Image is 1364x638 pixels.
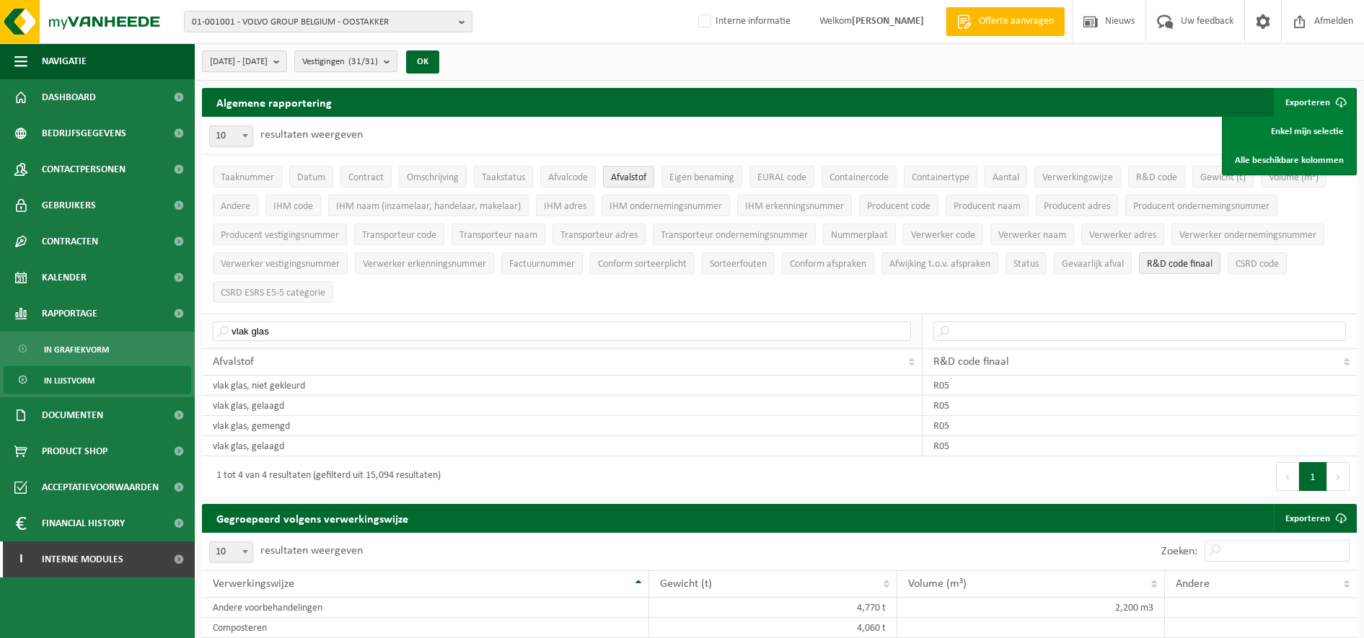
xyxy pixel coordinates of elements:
span: IHM naam (inzamelaar, handelaar, makelaar) [336,201,521,212]
span: Financial History [42,505,125,541]
td: Andere voorbehandelingen [202,598,649,618]
button: Transporteur ondernemingsnummerTransporteur ondernemingsnummer : Activate to sort [653,223,816,245]
span: Gevaarlijk afval [1062,259,1124,270]
span: Verwerker code [911,230,975,241]
span: CSRD code [1236,259,1279,270]
span: 10 [209,541,253,563]
span: Producent adres [1044,201,1110,212]
span: Status [1013,259,1039,270]
a: Alle beschikbare kolommen [1224,146,1355,174]
span: Sorteerfouten [710,259,767,270]
button: ContractContract: Activate to sort [340,166,392,187]
span: CSRD ESRS E5-5 categorie [221,288,325,298]
button: ContainertypeContainertype: Activate to sort [904,166,977,187]
button: DatumDatum: Activate to sort [289,166,333,187]
button: TaakstatusTaakstatus: Activate to sort [474,166,533,187]
label: Zoeken: [1161,546,1197,557]
button: Transporteur adresTransporteur adres: Activate to sort [553,223,646,245]
td: 2,200 m3 [897,598,1165,618]
span: Nummerplaat [831,230,888,241]
button: CSRD ESRS E5-5 categorieCSRD ESRS E5-5 categorie: Activate to sort [213,281,333,303]
a: Exporteren [1274,504,1355,533]
span: Bedrijfsgegevens [42,115,126,151]
span: Verwerker erkenningsnummer [363,259,486,270]
span: R&D code [1136,172,1177,183]
button: OK [406,50,439,74]
span: Verwerkingswijze [1042,172,1113,183]
button: Producent vestigingsnummerProducent vestigingsnummer: Activate to sort [213,223,347,245]
span: Volume (m³) [1269,172,1319,183]
span: Product Shop [42,433,107,469]
button: Gewicht (t)Gewicht (t): Activate to sort [1192,166,1254,187]
span: Aantal [993,172,1019,183]
span: In lijstvorm [44,367,94,394]
span: Gewicht (t) [1200,172,1246,183]
button: Producent codeProducent code: Activate to sort [859,195,938,216]
td: 4,770 t [649,598,897,618]
span: Afvalstof [611,172,646,183]
span: 01-001001 - VOLVO GROUP BELGIUM - OOSTAKKER [192,12,453,33]
button: SorteerfoutenSorteerfouten: Activate to sort [702,252,775,274]
td: 4,060 t [649,618,897,638]
td: R05 [923,416,1357,436]
button: IHM naam (inzamelaar, handelaar, makelaar)IHM naam (inzamelaar, handelaar, makelaar): Activate to... [328,195,529,216]
span: Andere [221,201,250,212]
button: AfvalstofAfvalstof: Activate to sort [603,166,654,187]
span: Offerte aanvragen [975,14,1057,29]
a: Enkel mijn selectie [1224,117,1355,146]
label: resultaten weergeven [260,545,363,557]
button: Producent naamProducent naam: Activate to sort [946,195,1029,216]
span: Producent naam [954,201,1021,212]
td: vlak glas, gelaagd [202,436,923,456]
td: R05 [923,396,1357,416]
button: Conform afspraken : Activate to sort [782,252,874,274]
span: Verwerker ondernemingsnummer [1179,230,1316,241]
button: [DATE] - [DATE] [202,50,287,72]
span: Verwerker vestigingsnummer [221,259,340,270]
button: Volume (m³)Volume (m³): Activate to sort [1261,166,1326,187]
button: Transporteur codeTransporteur code: Activate to sort [354,223,444,245]
span: IHM code [273,201,313,212]
label: Interne informatie [695,11,791,32]
button: R&D code finaalR&amp;D code finaal: Activate to sort [1139,252,1220,274]
button: AantalAantal: Activate to sort [985,166,1027,187]
button: IHM adresIHM adres: Activate to sort [536,195,594,216]
strong: [PERSON_NAME] [852,16,924,27]
span: Interne modules [42,541,123,577]
span: 10 [209,125,253,147]
span: [DATE] - [DATE] [210,51,268,73]
button: Afwijking t.o.v. afsprakenAfwijking t.o.v. afspraken: Activate to sort [881,252,998,274]
td: vlak glas, gelaagd [202,396,923,416]
button: Previous [1276,462,1299,491]
a: In grafiekvorm [4,335,191,363]
button: R&D codeR&amp;D code: Activate to sort [1128,166,1185,187]
span: EURAL code [757,172,806,183]
span: Gewicht (t) [660,578,712,590]
span: IHM adres [544,201,586,212]
button: Vestigingen(31/31) [294,50,397,72]
span: Containertype [912,172,969,183]
span: Afvalstof [213,356,254,368]
span: Containercode [830,172,889,183]
span: Contracten [42,223,98,260]
td: vlak glas, gemengd [202,416,923,436]
span: Volume (m³) [908,578,967,590]
button: OmschrijvingOmschrijving: Activate to sort [399,166,467,187]
button: AfvalcodeAfvalcode: Activate to sort [540,166,596,187]
button: VerwerkingswijzeVerwerkingswijze: Activate to sort [1034,166,1121,187]
button: Transporteur naamTransporteur naam: Activate to sort [452,223,545,245]
a: Offerte aanvragen [946,7,1065,36]
span: IHM erkenningsnummer [745,201,844,212]
span: Omschrijving [407,172,459,183]
button: StatusStatus: Activate to sort [1006,252,1047,274]
span: Taaknummer [221,172,274,183]
button: Verwerker ondernemingsnummerVerwerker ondernemingsnummer: Activate to sort [1171,223,1324,245]
span: Transporteur adres [560,230,638,241]
span: Acceptatievoorwaarden [42,469,159,505]
button: TaaknummerTaaknummer: Activate to sort [213,166,282,187]
div: 1 tot 4 van 4 resultaten (gefilterd uit 15,094 resultaten) [209,464,441,489]
span: IHM ondernemingsnummer [610,201,722,212]
span: Datum [297,172,325,183]
button: AndereAndere: Activate to sort [213,195,258,216]
span: Taakstatus [482,172,525,183]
